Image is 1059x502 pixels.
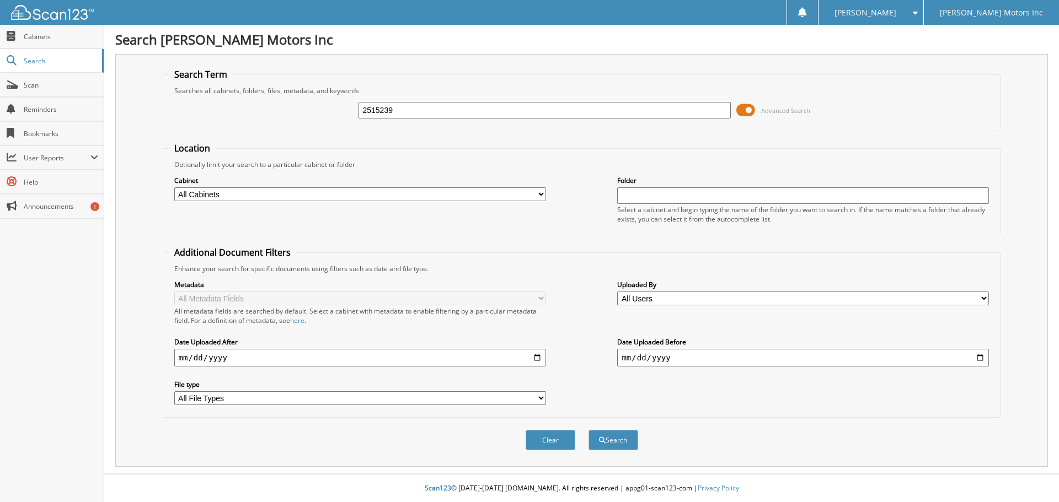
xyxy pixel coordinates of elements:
span: Scan123 [425,483,451,493]
span: [PERSON_NAME] [835,9,896,16]
span: Advanced Search [761,106,810,115]
label: Date Uploaded After [174,337,546,347]
div: Enhance your search for specific documents using filters such as date and file type. [169,264,995,273]
label: Uploaded By [617,280,989,289]
label: Date Uploaded Before [617,337,989,347]
label: Metadata [174,280,546,289]
div: © [DATE]-[DATE] [DOMAIN_NAME]. All rights reserved | appg01-scan123-com | [104,475,1059,502]
input: end [617,349,989,366]
label: Cabinet [174,176,546,185]
legend: Location [169,142,216,154]
div: Optionally limit your search to a particular cabinet or folder [169,160,995,169]
legend: Search Term [169,68,233,80]
div: All metadata fields are searched by default. Select a cabinet with metadata to enable filtering b... [174,306,546,325]
span: Bookmarks [24,129,98,138]
label: File type [174,380,546,389]
label: Folder [617,176,989,185]
span: Announcements [24,202,98,211]
div: Searches all cabinets, folders, files, metadata, and keywords [169,86,995,95]
iframe: Chat Widget [1004,449,1059,502]
span: [PERSON_NAME] Motors Inc [940,9,1043,16]
a: here [290,316,304,325]
button: Search [589,430,638,450]
span: User Reports [24,153,90,163]
div: 1 [90,202,99,211]
img: scan123-logo-white.svg [11,5,94,20]
a: Privacy Policy [698,483,739,493]
span: Help [24,177,98,187]
div: Select a cabinet and begin typing the name of the folder you want to search in. If the name match... [617,205,989,224]
span: Reminders [24,105,98,114]
span: Scan [24,80,98,90]
legend: Additional Document Filters [169,246,296,258]
h1: Search [PERSON_NAME] Motors Inc [115,30,1048,48]
button: Clear [526,430,575,450]
span: Cabinets [24,32,98,41]
input: start [174,349,546,366]
span: Search [24,56,97,66]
